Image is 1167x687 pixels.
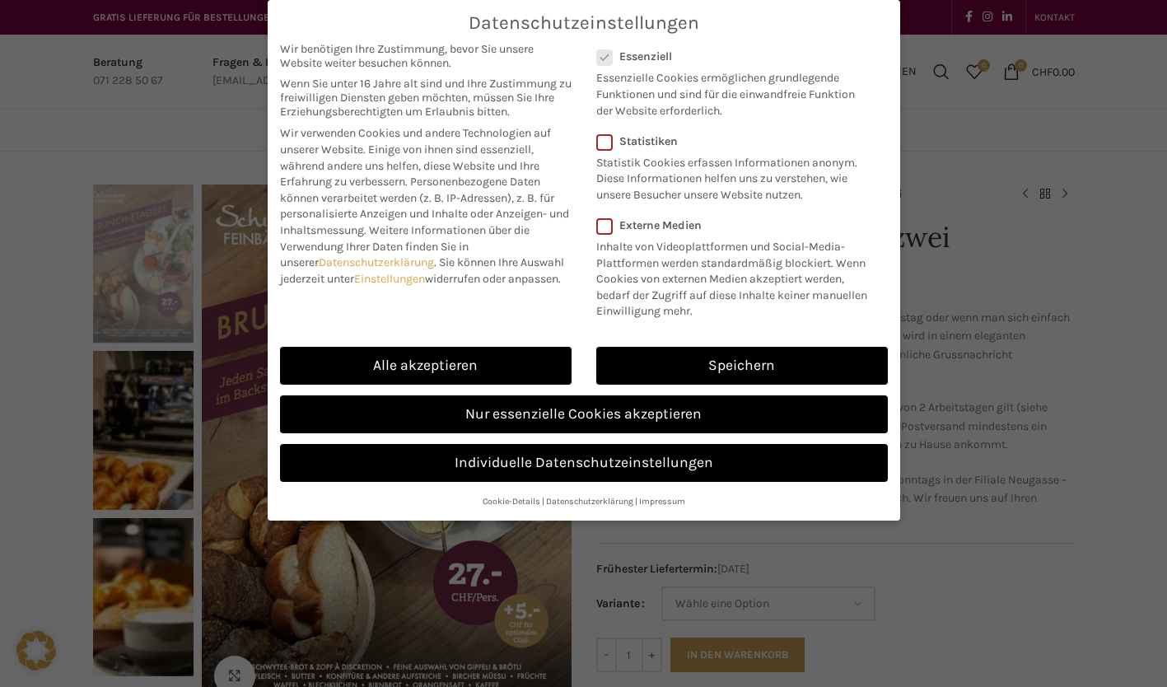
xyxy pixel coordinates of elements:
span: Wir verwenden Cookies und andere Technologien auf unserer Website. Einige von ihnen sind essenzie... [280,126,551,189]
span: Weitere Informationen über die Verwendung Ihrer Daten finden Sie in unserer . [280,223,530,269]
span: Wir benötigen Ihre Zustimmung, bevor Sie unsere Website weiter besuchen können. [280,42,572,70]
a: Einstellungen [354,272,425,286]
label: Statistiken [596,134,866,148]
a: Nur essenzielle Cookies akzeptieren [280,395,888,433]
a: Cookie-Details [483,496,540,507]
a: Individuelle Datenschutzeinstellungen [280,444,888,482]
a: Datenschutzerklärung [546,496,633,507]
a: Alle akzeptieren [280,347,572,385]
a: Impressum [639,496,685,507]
p: Statistik Cookies erfassen Informationen anonym. Diese Informationen helfen uns zu verstehen, wie... [596,148,866,203]
p: Essenzielle Cookies ermöglichen grundlegende Funktionen und sind für die einwandfreie Funktion de... [596,63,866,119]
span: Personenbezogene Daten können verarbeitet werden (z. B. IP-Adressen), z. B. für personalisierte A... [280,175,569,237]
span: Datenschutzeinstellungen [469,12,699,34]
span: Wenn Sie unter 16 Jahre alt sind und Ihre Zustimmung zu freiwilligen Diensten geben möchten, müss... [280,77,572,119]
p: Inhalte von Videoplattformen und Social-Media-Plattformen werden standardmäßig blockiert. Wenn Co... [596,232,877,320]
a: Speichern [596,347,888,385]
a: Datenschutzerklärung [319,255,434,269]
label: Essenziell [596,49,866,63]
span: Sie können Ihre Auswahl jederzeit unter widerrufen oder anpassen. [280,255,564,286]
label: Externe Medien [596,218,877,232]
